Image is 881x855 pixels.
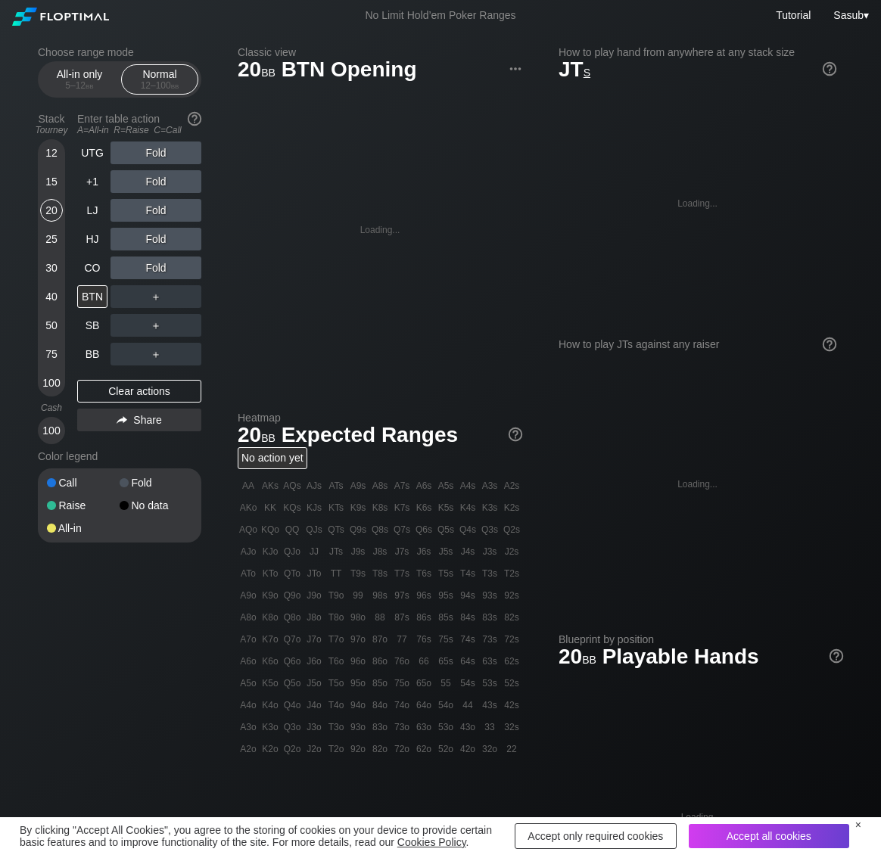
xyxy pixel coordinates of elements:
div: AKs [260,475,281,496]
div: Clear actions [77,380,201,403]
div: 97o [347,629,369,650]
span: BTN Opening [279,58,419,83]
h2: How to play hand from anywhere at any stack size [559,46,836,58]
div: 65s [435,651,456,672]
h1: Expected Ranges [238,422,522,447]
div: All-in [47,523,120,533]
div: KTs [325,497,347,518]
div: 52s [501,673,522,694]
div: A4o [238,695,259,716]
div: 63o [413,717,434,738]
div: Q6s [413,519,434,540]
div: J5o [304,673,325,694]
div: 44 [457,695,478,716]
div: A9o [238,585,259,606]
div: A7s [391,475,412,496]
div: 76s [413,629,434,650]
div: 95o [347,673,369,694]
div: 87o [369,629,391,650]
div: 85o [369,673,391,694]
div: KTo [260,563,281,584]
div: QJs [304,519,325,540]
div: 22 [501,738,522,760]
div: 72s [501,629,522,650]
div: K2o [260,738,281,760]
div: T5s [435,563,456,584]
div: Q3s [479,519,500,540]
img: help.32db89a4.svg [821,336,838,353]
div: UTG [77,141,107,164]
div: KJo [260,541,281,562]
div: Stack [32,107,71,141]
div: 62o [413,738,434,760]
div: K9o [260,585,281,606]
div: No Limit Hold’em Poker Ranges [342,9,538,25]
span: bb [261,428,276,445]
div: 20 [40,199,63,222]
div: Q9s [347,519,369,540]
div: By clicking "Accept All Cookies", you agree to the storing of cookies on your device to provide c... [20,824,503,848]
span: 20 [556,645,599,670]
div: Q2s [501,519,522,540]
div: Q5o [282,673,303,694]
img: help.32db89a4.svg [186,110,203,127]
div: 93o [347,717,369,738]
div: Normal [125,65,195,94]
div: 52o [435,738,456,760]
div: T6o [325,651,347,672]
div: 100 [40,372,63,394]
div: 12 – 100 [128,80,191,91]
div: 93s [479,585,500,606]
div: Q5s [435,519,456,540]
div: Enter table action [77,107,201,141]
div: Color legend [38,444,201,468]
div: 76o [391,651,412,672]
div: 72o [391,738,412,760]
div: LJ [77,199,107,222]
div: K4o [260,695,281,716]
div: AJs [304,475,325,496]
div: 55 [435,673,456,694]
div: 54o [435,695,456,716]
div: QJo [282,541,303,562]
div: T3o [325,717,347,738]
div: Loading... [677,479,718,490]
div: JTo [304,563,325,584]
div: 32s [501,717,522,738]
div: ATo [238,563,259,584]
div: ＋ [111,343,201,365]
div: Fold [120,477,192,488]
div: J4s [457,541,478,562]
div: KQs [282,497,303,518]
div: 32o [479,738,500,760]
div: No data [120,500,192,511]
div: KK [260,497,281,518]
div: AA [238,475,259,496]
div: BB [77,343,107,365]
div: Fold [111,228,201,250]
div: Q7s [391,519,412,540]
div: 100 [40,419,63,442]
div: +1 [77,170,107,193]
div: K4s [457,497,478,518]
div: 63s [479,651,500,672]
div: 75 [40,343,63,365]
div: Fold [111,141,201,164]
div: 65o [413,673,434,694]
div: K6s [413,497,434,518]
div: CO [77,256,107,279]
div: K7o [260,629,281,650]
div: 99 [347,585,369,606]
div: T2s [501,563,522,584]
div: QTo [282,563,303,584]
div: ＋ [111,314,201,337]
div: SB [77,314,107,337]
div: J4o [304,695,325,716]
div: 75s [435,629,456,650]
div: AKo [238,497,259,518]
div: Tourney [32,125,71,135]
span: 20 [235,424,278,449]
div: 74o [391,695,412,716]
div: Q3o [282,717,303,738]
div: J2o [304,738,325,760]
